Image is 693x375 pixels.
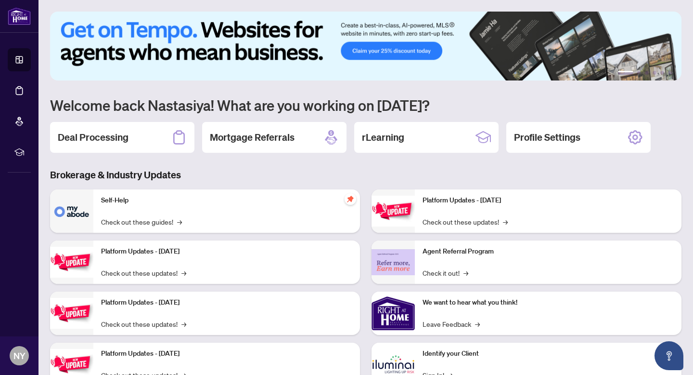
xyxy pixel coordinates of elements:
span: → [463,268,468,278]
img: Self-Help [50,189,93,233]
span: → [177,216,182,227]
a: Check out these updates!→ [101,319,186,329]
p: Platform Updates - [DATE] [423,195,674,206]
span: NY [13,349,26,362]
button: 1 [618,71,633,75]
span: → [475,319,480,329]
h3: Brokerage & Industry Updates [50,168,681,182]
button: 4 [653,71,656,75]
span: → [181,268,186,278]
h2: Mortgage Referrals [210,131,295,144]
img: logo [8,7,31,25]
span: → [503,216,508,227]
span: → [181,319,186,329]
p: Platform Updates - [DATE] [101,348,352,359]
p: Platform Updates - [DATE] [101,297,352,308]
img: Slide 0 [50,12,681,80]
p: Agent Referral Program [423,246,674,257]
h2: Profile Settings [514,131,580,144]
h2: Deal Processing [58,131,128,144]
h1: Welcome back Nastasiya! What are you working on [DATE]? [50,96,681,114]
h2: rLearning [362,131,404,144]
button: 2 [637,71,641,75]
p: Identify your Client [423,348,674,359]
img: Platform Updates - June 23, 2025 [372,196,415,226]
button: 6 [668,71,672,75]
span: pushpin [345,193,356,205]
button: 3 [645,71,649,75]
p: Self-Help [101,195,352,206]
a: Check out these guides!→ [101,216,182,227]
a: Check it out!→ [423,268,468,278]
button: Open asap [654,341,683,370]
img: Platform Updates - July 21, 2025 [50,298,93,328]
img: Agent Referral Program [372,249,415,276]
p: Platform Updates - [DATE] [101,246,352,257]
p: We want to hear what you think! [423,297,674,308]
button: 5 [660,71,664,75]
a: Check out these updates!→ [423,216,508,227]
a: Leave Feedback→ [423,319,480,329]
img: We want to hear what you think! [372,292,415,335]
a: Check out these updates!→ [101,268,186,278]
img: Platform Updates - September 16, 2025 [50,247,93,277]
